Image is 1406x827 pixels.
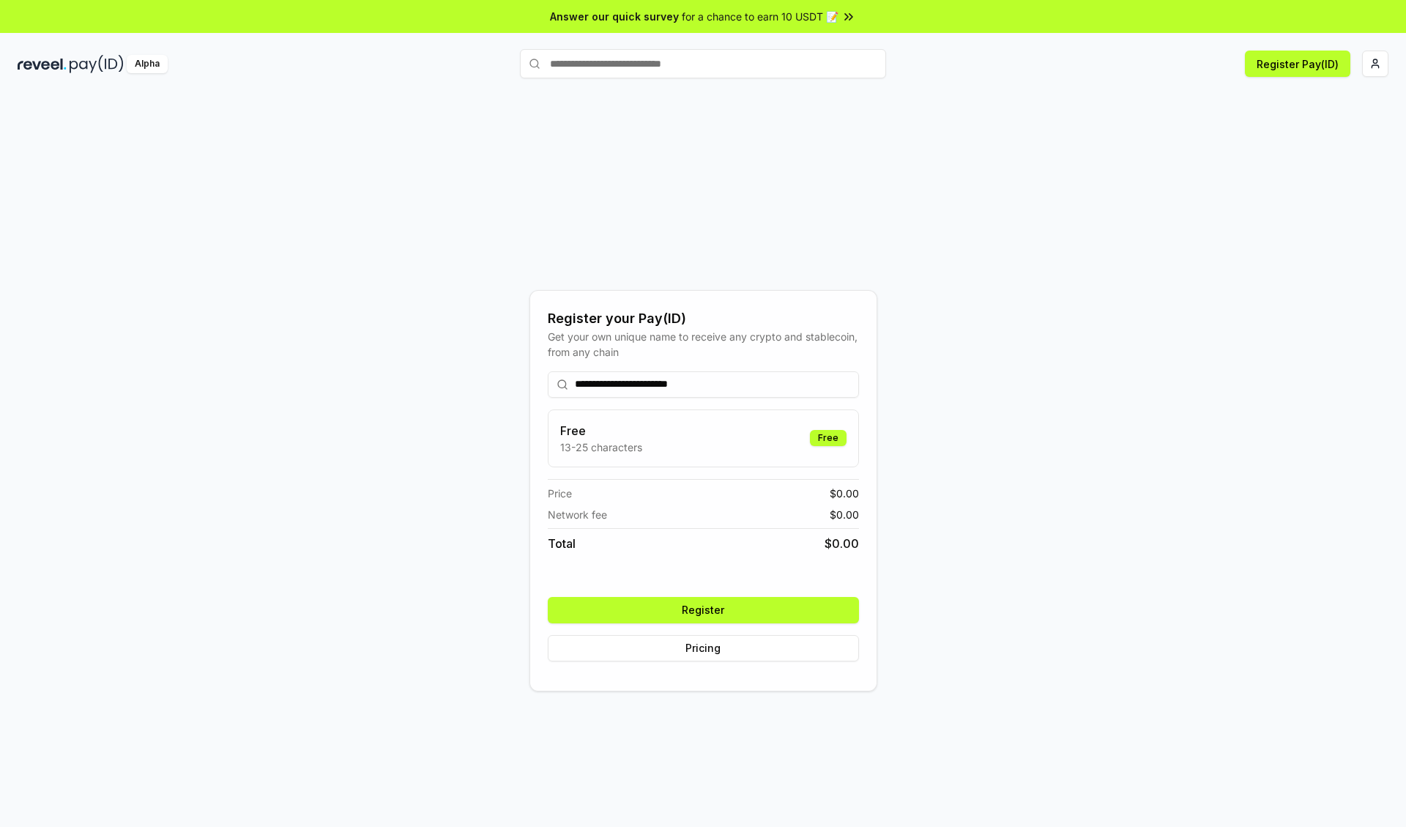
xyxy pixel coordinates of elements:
[18,55,67,73] img: reveel_dark
[548,486,572,501] span: Price
[548,329,859,360] div: Get your own unique name to receive any crypto and stablecoin, from any chain
[830,486,859,501] span: $ 0.00
[548,597,859,623] button: Register
[548,507,607,522] span: Network fee
[560,422,642,440] h3: Free
[810,430,847,446] div: Free
[830,507,859,522] span: $ 0.00
[127,55,168,73] div: Alpha
[548,635,859,661] button: Pricing
[548,535,576,552] span: Total
[1245,51,1350,77] button: Register Pay(ID)
[550,9,679,24] span: Answer our quick survey
[682,9,838,24] span: for a chance to earn 10 USDT 📝
[560,440,642,455] p: 13-25 characters
[548,308,859,329] div: Register your Pay(ID)
[825,535,859,552] span: $ 0.00
[70,55,124,73] img: pay_id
